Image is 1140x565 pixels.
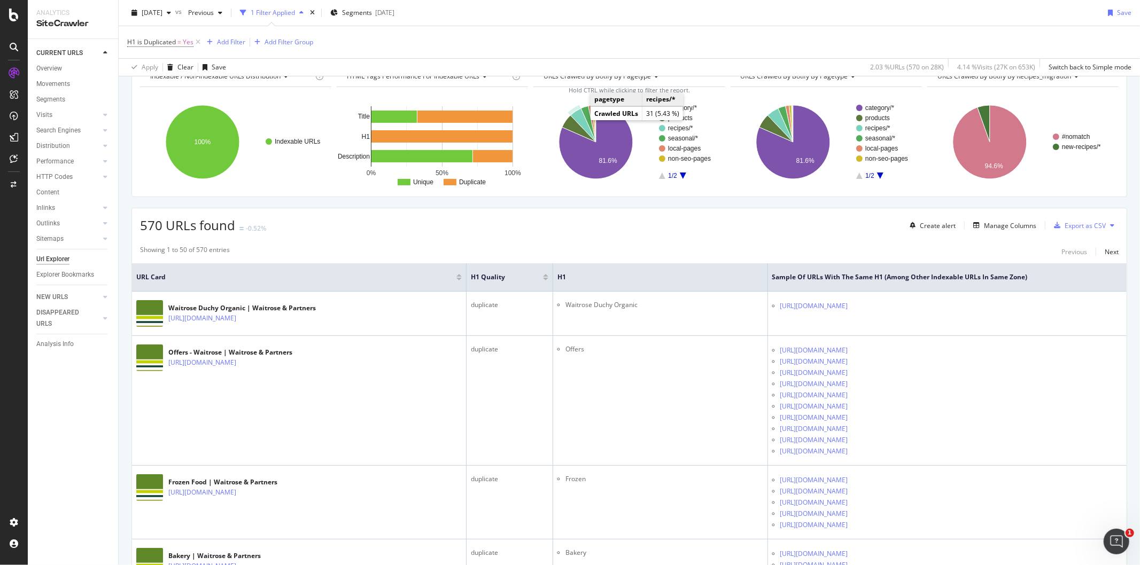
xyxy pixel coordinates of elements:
div: HTTP Codes [36,171,73,183]
svg: A chart. [731,96,920,189]
div: duplicate [471,474,548,484]
div: Frozen Food | Waitrose & Partners [168,477,283,487]
span: H1 Quality [471,272,527,282]
a: [URL][DOMAIN_NAME] [780,390,848,401]
text: recipes/* [865,124,890,132]
div: Search Engines [36,125,81,136]
img: main image [136,300,163,327]
text: 50% [436,169,448,177]
span: Sample of URLs with the Same H1 (Among Other Indexable URLs in Same Zone) [772,272,1106,282]
button: 1 Filter Applied [236,4,308,21]
span: Indexable / Non-Indexable URLs distribution [150,72,281,81]
span: H1 [557,272,747,282]
text: Unique [413,178,433,186]
text: Title [358,113,370,120]
span: URLs Crawled By Botify By pagetype [544,72,651,81]
a: [URL][DOMAIN_NAME] [780,548,848,559]
a: [URL][DOMAIN_NAME] [780,508,848,519]
button: Previous [1061,245,1087,258]
a: [URL][DOMAIN_NAME] [780,367,848,378]
span: URLs Crawled By Botify By pagetype [741,72,848,81]
td: recipes/* [642,92,684,106]
li: Waitrose Duchy Organic [565,300,763,310]
a: [URL][DOMAIN_NAME] [780,401,848,412]
button: Clear [163,59,193,76]
text: H1 [362,133,370,140]
div: Clear [177,62,193,72]
button: Segments[DATE] [326,4,399,21]
a: [URL][DOMAIN_NAME] [780,446,848,457]
text: products [668,114,693,122]
svg: A chart. [927,96,1117,189]
button: Previous [184,4,227,21]
div: Save [212,62,226,72]
div: duplicate [471,300,548,310]
text: 1/2 [865,172,874,179]
a: Explorer Bookmarks [36,269,111,280]
div: Url Explorer [36,254,69,265]
a: Sitemaps [36,233,100,245]
div: Add Filter Group [265,37,313,46]
span: Hold CTRL while clicking to filter the report. [569,86,690,94]
button: Export as CSV [1050,217,1106,234]
text: 0% [367,169,376,177]
div: Outlinks [36,218,60,229]
div: Movements [36,79,70,90]
text: #nomatch [1062,133,1090,140]
text: 100% [195,138,211,146]
div: 2.03 % URLs ( 570 on 28K ) [870,62,944,72]
span: 570 URLs found [140,216,235,234]
td: Crawled URLs [591,107,642,121]
div: duplicate [471,548,548,558]
div: Previous [1061,247,1087,256]
span: Yes [183,35,193,50]
text: Indexable URLs [275,138,320,145]
span: H1 is Duplicated [127,37,176,46]
text: non-seo-pages [865,155,908,162]
a: Movements [36,79,111,90]
text: products [865,114,890,122]
div: duplicate [471,344,548,354]
a: [URL][DOMAIN_NAME] [780,423,848,434]
img: main image [136,474,163,501]
div: Apply [142,62,158,72]
span: 2025 Oct. 4th [142,8,162,17]
text: Description [338,153,370,160]
a: Visits [36,109,100,121]
button: Manage Columns [969,219,1036,232]
div: 1 Filter Applied [251,8,295,17]
text: seasonal/* [865,135,895,142]
div: A chart. [337,96,526,189]
a: [URL][DOMAIN_NAME] [168,313,236,324]
a: CURRENT URLS [36,48,100,59]
a: [URL][DOMAIN_NAME] [780,497,848,508]
div: A chart. [140,96,330,189]
a: [URL][DOMAIN_NAME] [780,356,848,367]
a: Search Engines [36,125,100,136]
a: Content [36,187,111,198]
div: [DATE] [375,8,394,17]
text: local-pages [865,145,898,152]
a: Outlinks [36,218,100,229]
a: NEW URLS [36,292,100,303]
span: vs [175,7,184,16]
div: Inlinks [36,202,55,214]
text: recipes/* [668,124,693,132]
svg: A chart. [533,96,723,189]
div: Manage Columns [984,221,1036,230]
div: Overview [36,63,62,74]
text: 100% [505,169,521,177]
div: Visits [36,109,52,121]
div: Distribution [36,140,70,152]
text: category/* [865,104,894,112]
button: [DATE] [127,4,175,21]
a: [URL][DOMAIN_NAME] [780,486,848,497]
a: [URL][DOMAIN_NAME] [780,475,848,485]
div: Showing 1 to 50 of 570 entries [140,245,230,258]
div: Bakery | Waitrose & Partners [168,551,283,561]
a: [URL][DOMAIN_NAME] [780,301,848,311]
img: Equal [239,227,244,230]
text: local-pages [668,145,701,152]
span: URLs Crawled By Botify By recipes_migration [937,72,1072,81]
